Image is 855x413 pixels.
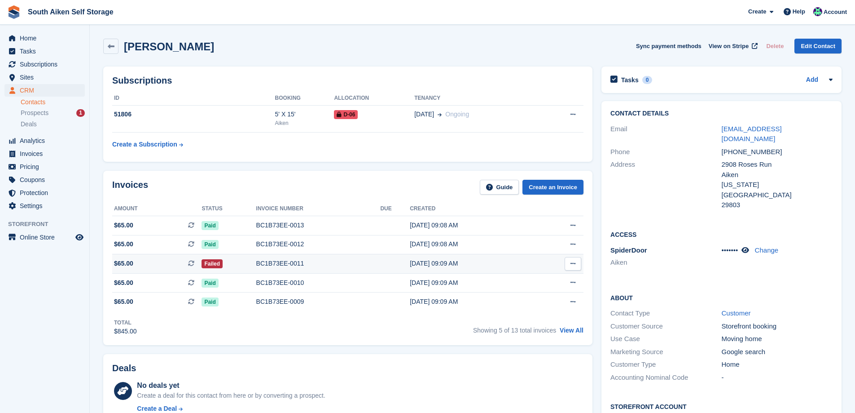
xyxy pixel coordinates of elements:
div: Home [722,360,833,370]
div: Address [610,160,721,210]
a: menu [4,58,85,71]
h2: Invoices [112,180,148,195]
th: Amount [112,202,202,216]
a: View All [560,327,583,334]
img: stora-icon-8386f47178a22dfd0bd8f6a31ec36ba5ce8667c1dd55bd0f319d3a0aa187defe.svg [7,5,21,19]
a: Create an Invoice [522,180,583,195]
span: Paid [202,279,218,288]
div: 2908 Roses Run [722,160,833,170]
div: 0 [642,76,653,84]
span: $65.00 [114,221,133,230]
span: Failed [202,259,223,268]
div: Contact Type [610,308,721,319]
div: [DATE] 09:08 AM [410,221,535,230]
th: ID [112,91,275,106]
a: menu [4,71,85,84]
a: Add [806,75,818,85]
span: Subscriptions [20,58,74,71]
th: Due [380,202,410,216]
div: [DATE] 09:09 AM [410,278,535,288]
a: menu [4,84,85,97]
div: Total [114,319,137,327]
h2: Tasks [621,76,639,84]
div: 51806 [112,110,275,119]
a: menu [4,45,85,58]
span: SpiderDoor [610,246,647,254]
a: menu [4,147,85,160]
a: menu [4,173,85,186]
div: Storefront booking [722,321,833,332]
span: Prospects [21,109,48,117]
div: BC1B73EE-0013 [256,221,381,230]
span: Paid [202,240,218,249]
span: Invoices [20,147,74,160]
div: 29803 [722,200,833,210]
span: $65.00 [114,259,133,268]
h2: [PERSON_NAME] [124,40,214,53]
div: No deals yet [137,380,325,391]
span: Home [20,32,74,44]
span: $65.00 [114,240,133,249]
div: [GEOGRAPHIC_DATA] [722,190,833,200]
h2: Deals [112,363,136,373]
th: Allocation [334,91,414,106]
li: Aiken [610,258,721,268]
span: Ongoing [445,111,469,118]
div: Email [610,124,721,144]
a: Contacts [21,98,85,107]
div: Customer Type [610,360,721,370]
span: Paid [202,221,218,230]
div: Aiken [275,119,334,127]
a: menu [4,231,85,244]
a: menu [4,32,85,44]
div: [US_STATE] [722,180,833,190]
div: Create a deal for this contact from here or by converting a prospect. [137,391,325,400]
button: Sync payment methods [636,39,702,53]
span: Help [793,7,805,16]
h2: Subscriptions [112,75,583,86]
span: Storefront [8,220,89,229]
span: $65.00 [114,278,133,288]
span: Deals [21,120,37,129]
span: Showing 5 of 13 total invoices [473,327,556,334]
span: Create [748,7,766,16]
span: Account [824,8,847,17]
a: South Aiken Self Storage [24,4,117,19]
span: CRM [20,84,74,97]
div: [DATE] 09:09 AM [410,297,535,306]
th: Booking [275,91,334,106]
div: BC1B73EE-0010 [256,278,381,288]
h2: About [610,293,833,302]
span: Online Store [20,231,74,244]
span: Pricing [20,160,74,173]
th: Tenancy [414,91,540,106]
div: Google search [722,347,833,357]
span: Tasks [20,45,74,58]
a: Prospects 1 [21,108,85,118]
span: [DATE] [414,110,434,119]
span: Protection [20,187,74,199]
div: Accounting Nominal Code [610,373,721,383]
span: View on Stripe [709,42,749,51]
div: - [722,373,833,383]
span: Analytics [20,134,74,147]
a: Edit Contact [794,39,842,53]
a: Change [755,246,779,254]
div: Moving home [722,334,833,344]
div: BC1B73EE-0009 [256,297,381,306]
div: BC1B73EE-0012 [256,240,381,249]
a: menu [4,134,85,147]
th: Invoice number [256,202,381,216]
div: BC1B73EE-0011 [256,259,381,268]
img: Michelle Brown [813,7,822,16]
h2: Access [610,230,833,239]
div: Phone [610,147,721,157]
button: Delete [763,39,787,53]
span: $65.00 [114,297,133,306]
th: Created [410,202,535,216]
a: [EMAIL_ADDRESS][DOMAIN_NAME] [722,125,782,143]
th: Status [202,202,256,216]
span: Paid [202,298,218,306]
a: Guide [480,180,519,195]
span: D-06 [334,110,358,119]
